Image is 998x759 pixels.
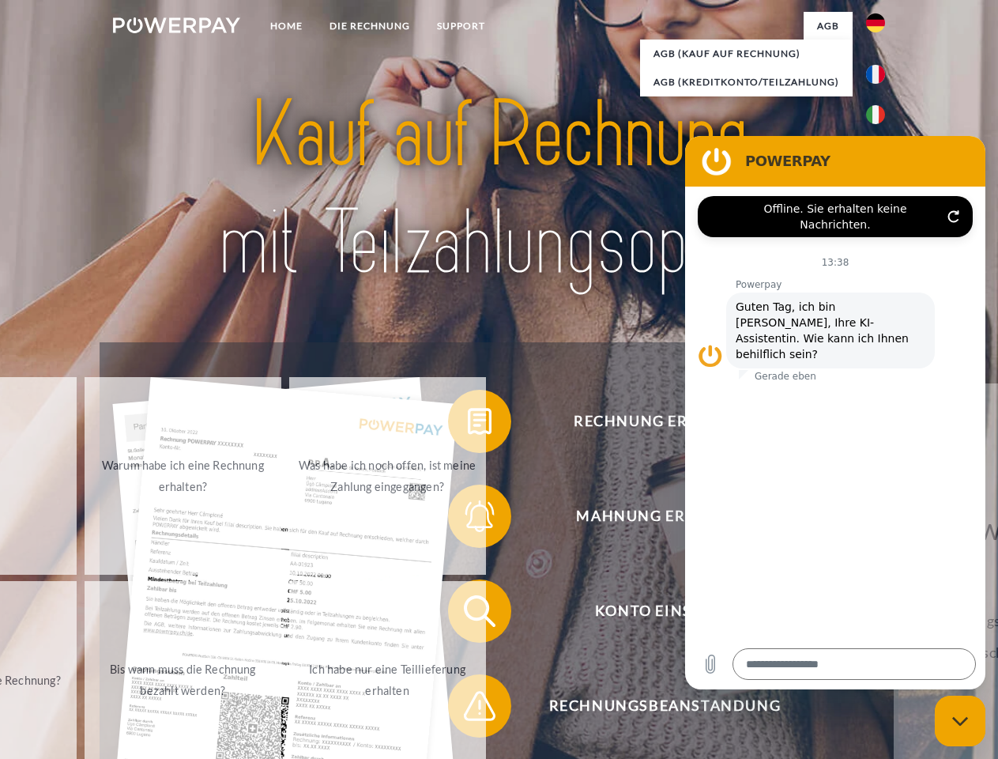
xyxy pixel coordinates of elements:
[289,377,486,575] a: Was habe ich noch offen, ist meine Zahlung eingegangen?
[804,12,853,40] a: agb
[299,455,476,497] div: Was habe ich noch offen, ist meine Zahlung eingegangen?
[257,12,316,40] a: Home
[471,674,858,738] span: Rechnungsbeanstandung
[685,136,985,689] iframe: Messaging-Fenster
[935,696,985,746] iframe: Schaltfläche zum Öffnen des Messaging-Fensters; Konversation läuft
[640,40,853,68] a: AGB (Kauf auf Rechnung)
[866,105,885,124] img: it
[94,455,272,497] div: Warum habe ich eine Rechnung erhalten?
[866,65,885,84] img: fr
[448,674,859,738] button: Rechnungsbeanstandung
[151,76,847,303] img: title-powerpay_de.svg
[299,659,476,701] div: Ich habe nur eine Teillieferung erhalten
[448,580,859,643] button: Konto einsehen
[640,68,853,96] a: AGB (Kreditkonto/Teilzahlung)
[94,659,272,701] div: Bis wann muss die Rechnung bezahlt werden?
[471,580,858,643] span: Konto einsehen
[866,13,885,32] img: de
[113,17,240,33] img: logo-powerpay-white.svg
[316,12,424,40] a: DIE RECHNUNG
[424,12,499,40] a: SUPPORT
